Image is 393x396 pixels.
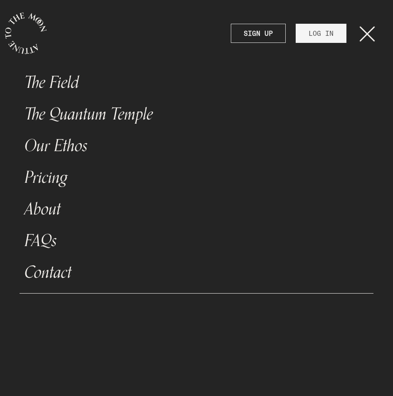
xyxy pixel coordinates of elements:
[20,225,373,257] a: FAQs
[20,98,373,130] a: The Quantum Temple
[296,24,346,43] a: LOG IN
[20,67,373,98] a: The Field
[231,24,286,43] a: SIGN UP
[20,162,373,193] a: Pricing
[244,28,273,38] strong: SIGN UP
[20,193,373,225] a: About
[20,257,373,288] a: Contact
[20,130,373,162] a: Our Ethos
